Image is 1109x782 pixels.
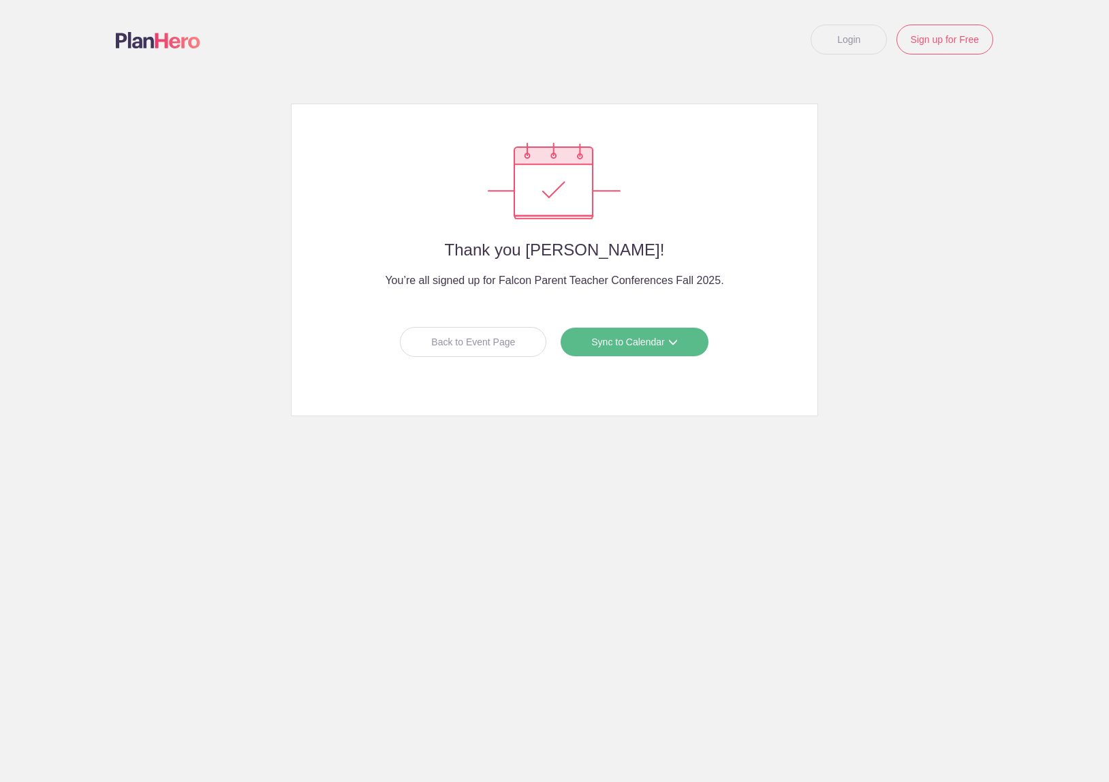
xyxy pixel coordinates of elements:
[400,327,546,357] a: Back to Event Page
[319,272,790,289] h4: You’re all signed up for Falcon Parent Teacher Conferences Fall 2025.
[896,25,993,54] a: Sign up for Free
[319,241,790,259] h2: Thank you [PERSON_NAME]!
[811,25,887,54] a: Login
[488,142,621,219] img: Success confirmation
[560,327,708,357] a: Sync to Calendar
[116,32,200,48] img: Logo main planhero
